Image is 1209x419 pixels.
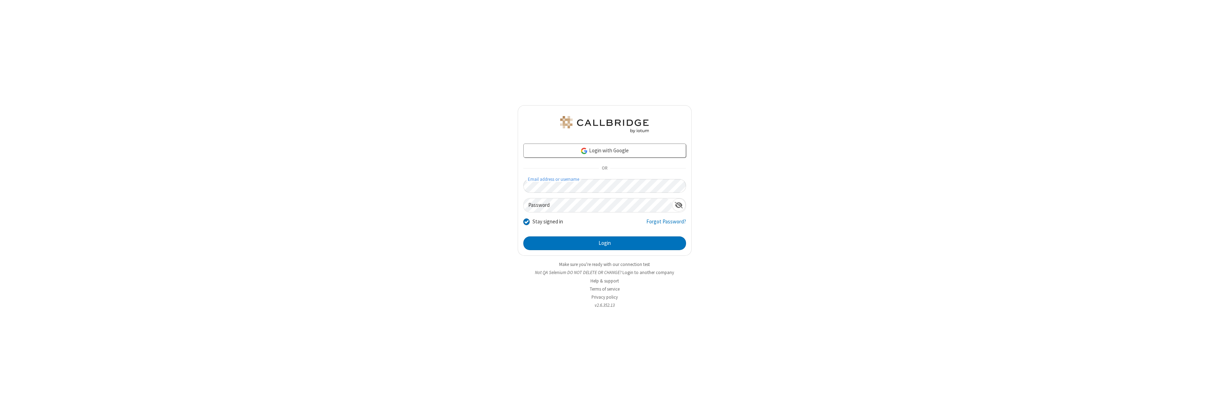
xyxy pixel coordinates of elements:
span: OR [599,164,610,173]
div: Show password [672,198,686,211]
label: Stay signed in [532,218,563,226]
a: Help & support [590,278,619,284]
a: Forgot Password? [646,218,686,231]
a: Make sure you're ready with our connection test [559,261,650,267]
a: Login with Google [523,144,686,158]
img: google-icon.png [580,147,588,155]
input: Password [524,198,672,212]
button: Login to another company [622,269,674,276]
li: Not QA Selenium DO NOT DELETE OR CHANGE? [518,269,692,276]
img: QA Selenium DO NOT DELETE OR CHANGE [559,116,650,133]
a: Privacy policy [591,294,618,300]
button: Login [523,236,686,250]
input: Email address or username [523,179,686,193]
li: v2.6.352.13 [518,302,692,309]
a: Terms of service [590,286,620,292]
